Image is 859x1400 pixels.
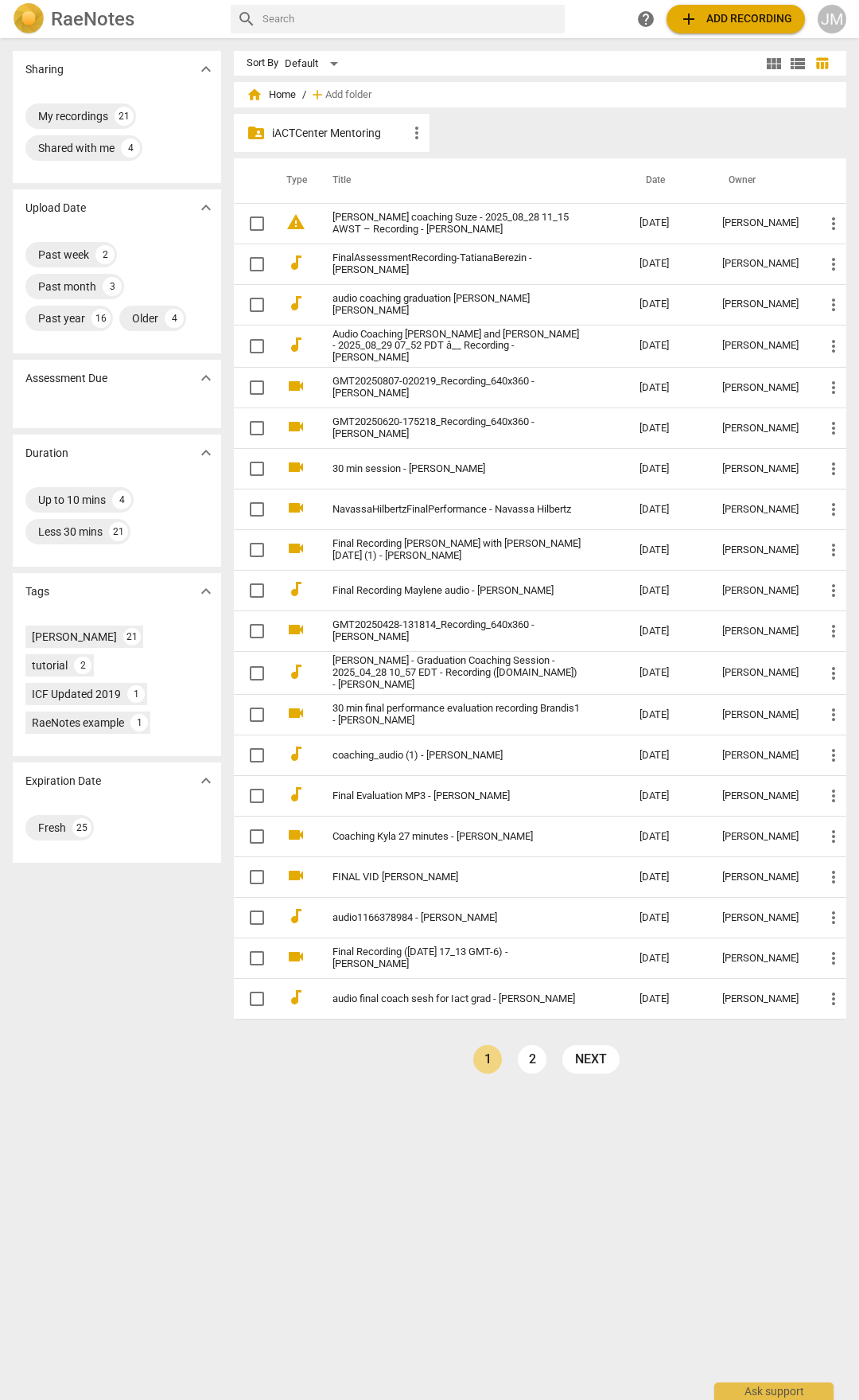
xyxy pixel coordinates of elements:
a: coaching_audio (1) - [PERSON_NAME] [332,750,582,762]
div: 1 [127,685,145,703]
div: Past year [38,310,85,326]
button: Show more [194,366,218,390]
td: [DATE] [627,203,709,244]
a: audio1166378984 - [PERSON_NAME] [332,912,582,924]
div: [PERSON_NAME] [722,953,799,965]
span: videocam [286,376,305,396]
a: [PERSON_NAME] coaching Suze - 2025_08_28 11_15 AWST – Recording - [PERSON_NAME] [332,212,582,236]
span: audiotrack [286,744,305,763]
span: audiotrack [286,294,305,313]
span: more_vert [824,337,843,356]
td: [DATE] [627,284,709,325]
a: GMT20250620-175218_Recording_640x360 - [PERSON_NAME] [332,416,582,440]
div: Up to 10 mins [38,492,106,508]
a: NavassaHilbertzFinalPerformance - Navassa Hilbertz [332,504,582,516]
td: [DATE] [627,611,709,652]
td: [DATE] [627,368,709,408]
span: audiotrack [286,579,305,599]
span: more_vert [824,989,843,1008]
span: videocam [286,866,305,885]
div: [PERSON_NAME] [722,831,799,843]
p: Tags [25,583,49,600]
button: Tile view [762,52,786,76]
span: more_vert [824,378,843,397]
div: Ask support [714,1382,834,1400]
button: Upload [667,5,805,33]
span: more_vert [824,540,843,560]
span: expand_more [196,198,216,217]
a: FinalAssessmentRecording-TatianaBerezin - [PERSON_NAME] [332,252,582,276]
div: RaeNotes example [32,715,124,731]
span: videocam [286,825,305,844]
div: 21 [109,522,128,541]
span: more_vert [824,908,843,927]
div: [PERSON_NAME] [32,629,117,645]
div: 2 [95,245,115,264]
td: [DATE] [627,325,709,368]
div: ICF Updated 2019 [32,686,121,702]
span: more_vert [824,746,843,765]
div: 4 [112,490,131,509]
a: 30 min final performance evaluation recording Brandis1 - [PERSON_NAME] [332,703,582,727]
p: Sharing [25,61,64,78]
div: Shared with me [38,140,115,156]
th: Date [627,158,709,203]
button: Show more [194,196,218,220]
a: GMT20250807-020219_Recording_640x360 - [PERSON_NAME] [332,376,582,400]
span: audiotrack [286,335,305,354]
div: [PERSON_NAME] [722,340,799,352]
span: audiotrack [286,253,305,272]
div: 3 [103,277,122,296]
span: expand_more [196,582,216,601]
span: expand_more [196,443,216,462]
a: LogoRaeNotes [13,3,218,35]
td: [DATE] [627,408,709,449]
span: more_vert [824,868,843,887]
span: more_vert [407,123,426,142]
span: add [679,10,698,29]
p: Assessment Due [25,370,107,387]
div: [PERSON_NAME] [722,872,799,883]
span: home [247,87,262,103]
button: JM [818,5,846,33]
button: Show more [194,441,218,465]
span: more_vert [824,581,843,600]
a: [PERSON_NAME] - Graduation Coaching Session - 2025_04_28 10_57 EDT - Recording ([DOMAIN_NAME]) - ... [332,655,582,691]
td: [DATE] [627,979,709,1020]
button: Show more [194,769,218,793]
span: Add recording [679,10,792,29]
span: more_vert [824,786,843,805]
span: videocam [286,458,305,477]
span: view_module [764,54,783,73]
img: Logo [13,3,45,35]
span: audiotrack [286,785,305,804]
div: [PERSON_NAME] [722,382,799,394]
a: 30 min session - [PERSON_NAME] [332,463,582,475]
span: more_vert [824,214,843,233]
span: Add folder [325,89,371,101]
div: 4 [121,138,140,158]
th: Title [313,158,627,203]
button: Show more [194,579,218,603]
div: 21 [123,628,141,645]
a: Coaching Kyla 27 minutes - [PERSON_NAME] [332,831,582,843]
span: more_vert [824,419,843,438]
div: My recordings [38,108,108,124]
div: 2 [74,657,91,674]
p: Duration [25,445,68,462]
span: videocam [286,539,305,558]
p: Upload Date [25,200,86,216]
span: expand_more [196,60,216,79]
a: Help [632,5,660,33]
span: expand_more [196,771,216,790]
span: folder_shared [247,123,266,142]
td: [DATE] [627,817,709,857]
span: more_vert [824,827,843,846]
td: [DATE] [627,489,709,530]
span: audiotrack [286,907,305,926]
span: videocam [286,704,305,723]
span: videocam [286,498,305,517]
span: more_vert [824,255,843,274]
div: [PERSON_NAME] [722,790,799,802]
